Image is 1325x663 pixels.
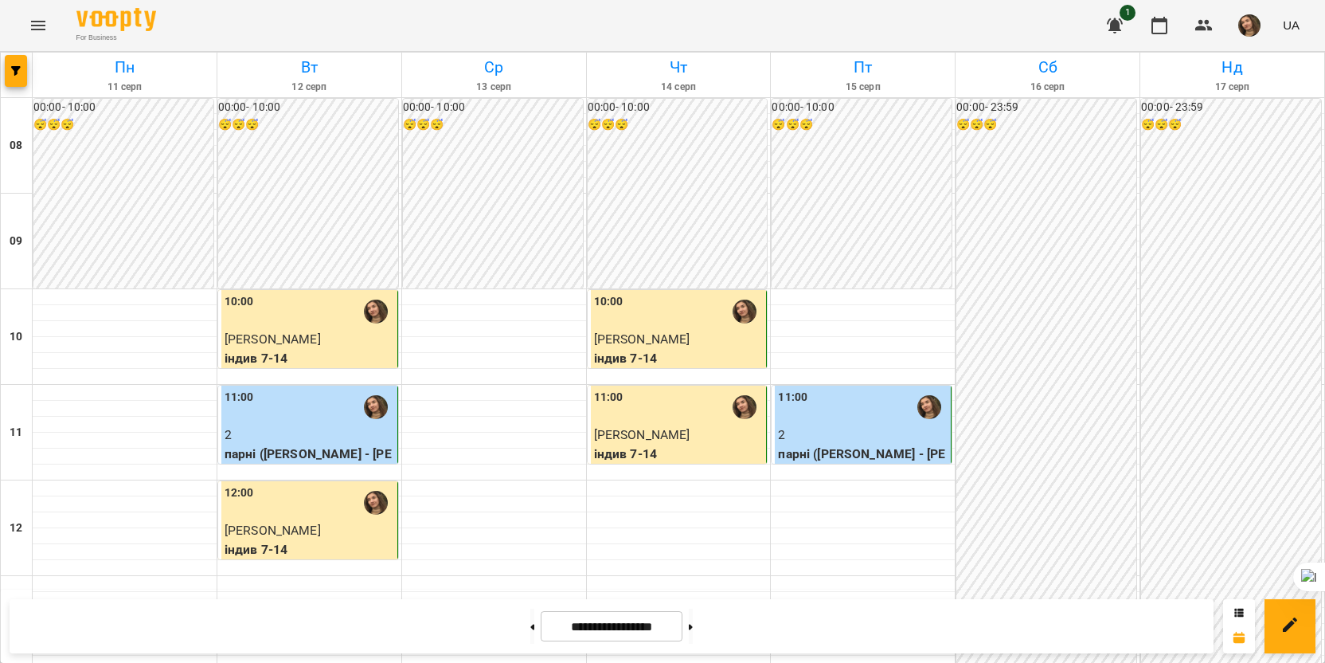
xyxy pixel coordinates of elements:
[1141,116,1321,134] h6: 😴😴😴
[364,395,388,419] img: Анастасія Іванова
[225,523,321,538] span: [PERSON_NAME]
[76,8,156,31] img: Voopty Logo
[1143,55,1322,80] h6: Нд
[225,293,254,311] label: 10:00
[33,99,213,116] h6: 00:00 - 10:00
[225,331,321,347] span: [PERSON_NAME]
[225,389,254,406] label: 11:00
[220,80,399,95] h6: 12 серп
[403,99,583,116] h6: 00:00 - 10:00
[588,116,768,134] h6: 😴😴😴
[594,349,764,368] p: індив 7-14
[594,331,690,347] span: [PERSON_NAME]
[733,395,756,419] img: Анастасія Іванова
[225,426,394,445] p: 2
[10,233,22,250] h6: 09
[778,445,948,482] p: парні ([PERSON_NAME] - [PERSON_NAME])
[594,389,623,406] label: 11:00
[772,116,952,134] h6: 😴😴😴
[1283,17,1300,33] span: UA
[76,33,156,43] span: For Business
[33,116,213,134] h6: 😴😴😴
[594,293,623,311] label: 10:00
[589,55,768,80] h6: Чт
[733,300,756,324] img: Анастасія Іванова
[958,55,1137,80] h6: Сб
[19,6,57,45] button: Menu
[778,389,807,406] label: 11:00
[1238,14,1261,37] img: e02786069a979debee2ecc2f3beb162c.jpeg
[1143,80,1322,95] h6: 17 серп
[403,116,583,134] h6: 😴😴😴
[364,300,388,324] img: Анастасія Іванова
[778,426,948,445] p: 2
[958,80,1137,95] h6: 16 серп
[225,484,254,502] label: 12:00
[956,99,1136,116] h6: 00:00 - 23:59
[1276,10,1306,40] button: UA
[220,55,399,80] h6: Вт
[225,349,394,368] p: індив 7-14
[10,328,22,346] h6: 10
[10,424,22,441] h6: 11
[956,116,1136,134] h6: 😴😴😴
[225,445,394,482] p: парні ([PERSON_NAME] - [PERSON_NAME])
[1120,5,1135,21] span: 1
[10,137,22,155] h6: 08
[917,395,941,419] img: Анастасія Іванова
[218,99,398,116] h6: 00:00 - 10:00
[772,99,952,116] h6: 00:00 - 10:00
[588,99,768,116] h6: 00:00 - 10:00
[218,116,398,134] h6: 😴😴😴
[35,80,214,95] h6: 11 серп
[10,520,22,537] h6: 12
[1141,99,1321,116] h6: 00:00 - 23:59
[364,491,388,515] img: Анастасія Іванова
[594,445,764,464] p: індив 7-14
[773,55,952,80] h6: Пт
[405,80,584,95] h6: 13 серп
[225,540,394,559] p: індив 7-14
[773,80,952,95] h6: 15 серп
[405,55,584,80] h6: Ср
[594,427,690,442] span: [PERSON_NAME]
[35,55,214,80] h6: Пн
[589,80,768,95] h6: 14 серп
